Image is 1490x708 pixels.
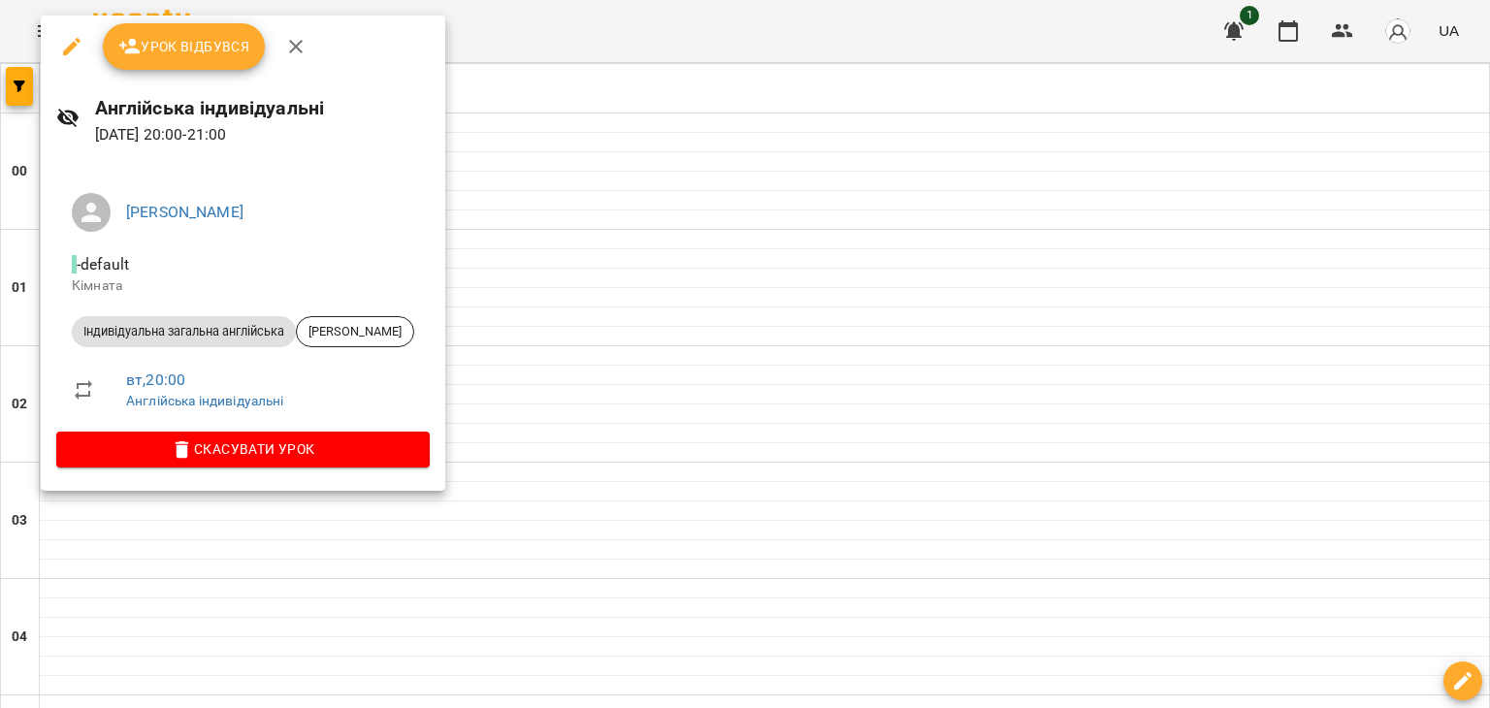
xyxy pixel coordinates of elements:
p: [DATE] 20:00 - 21:00 [95,123,430,146]
span: Урок відбувся [118,35,250,58]
p: Кімната [72,276,414,296]
button: Урок відбувся [103,23,266,70]
span: - default [72,255,133,274]
h6: Англійська індивідуальні [95,93,430,123]
a: [PERSON_NAME] [126,203,243,221]
button: Скасувати Урок [56,432,430,467]
span: Індивідуальна загальна англійська [72,323,296,340]
span: [PERSON_NAME] [297,323,413,340]
div: [PERSON_NAME] [296,316,414,347]
a: вт , 20:00 [126,370,185,389]
a: Англійська індивідуальні [126,393,284,408]
span: Скасувати Урок [72,437,414,461]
